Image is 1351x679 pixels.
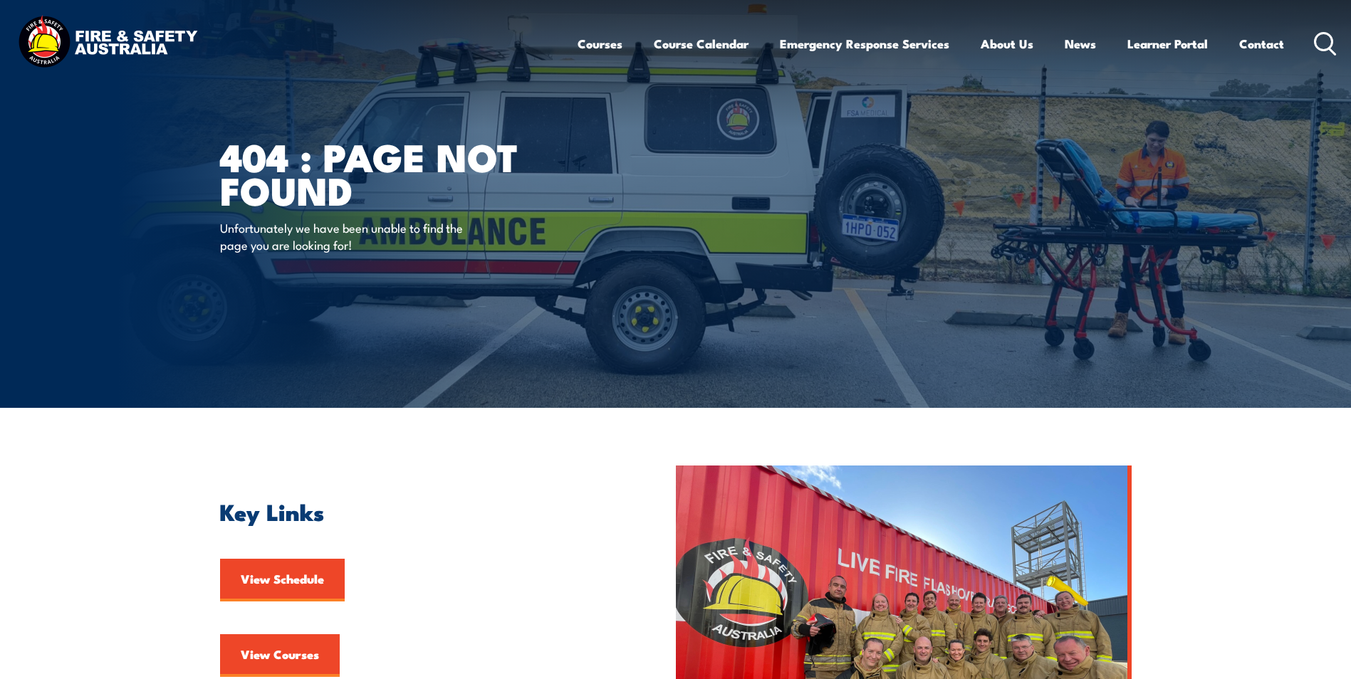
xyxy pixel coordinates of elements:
[220,559,345,601] a: View Schedule
[981,25,1033,63] a: About Us
[578,25,622,63] a: Courses
[220,501,610,521] h2: Key Links
[654,25,748,63] a: Course Calendar
[780,25,949,63] a: Emergency Response Services
[220,140,572,206] h1: 404 : Page Not Found
[1239,25,1284,63] a: Contact
[220,219,480,253] p: Unfortunately we have been unable to find the page you are looking for!
[220,634,340,677] a: View Courses
[1065,25,1096,63] a: News
[1127,25,1208,63] a: Learner Portal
